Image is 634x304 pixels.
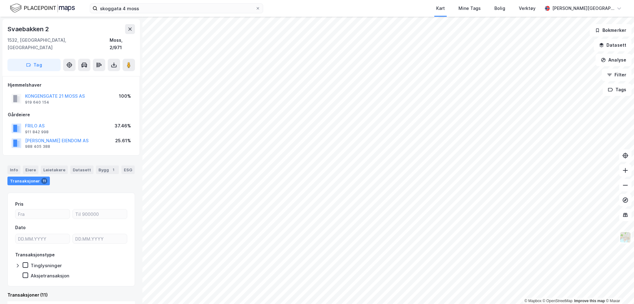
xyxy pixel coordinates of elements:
[596,54,632,66] button: Analyse
[603,274,634,304] div: Kontrollprogram for chat
[25,130,49,135] div: 911 842 998
[41,165,68,174] div: Leietakere
[574,299,605,303] a: Improve this map
[98,4,255,13] input: Søk på adresse, matrikkel, gårdeiere, leietakere eller personer
[70,165,93,174] div: Datasett
[41,178,47,184] div: 11
[25,100,49,105] div: 919 640 154
[543,299,573,303] a: OpenStreetMap
[121,165,135,174] div: ESG
[603,83,632,96] button: Tags
[524,299,541,303] a: Mapbox
[115,122,131,130] div: 37.46%
[110,167,116,173] div: 1
[494,5,505,12] div: Bolig
[15,251,55,259] div: Transaksjonstype
[603,274,634,304] iframe: Chat Widget
[7,177,50,185] div: Transaksjoner
[7,291,135,299] div: Transaksjoner (11)
[115,137,131,144] div: 25.61%
[10,3,75,14] img: logo.f888ab2527a4732fd821a326f86c7f29.svg
[15,234,70,243] input: DD.MM.YYYY
[25,144,50,149] div: 988 405 388
[15,200,24,208] div: Pris
[96,165,119,174] div: Bygg
[73,209,127,219] input: Til 900000
[15,209,70,219] input: Fra
[31,263,62,268] div: Tinglysninger
[7,59,61,71] button: Tag
[458,5,481,12] div: Mine Tags
[23,165,38,174] div: Eiere
[519,5,536,12] div: Verktøy
[119,92,131,100] div: 100%
[7,24,50,34] div: Svaebakken 2
[7,36,110,51] div: 1532, [GEOGRAPHIC_DATA], [GEOGRAPHIC_DATA]
[8,81,135,89] div: Hjemmelshaver
[31,273,69,279] div: Aksjetransaksjon
[436,5,445,12] div: Kart
[619,231,631,243] img: Z
[15,224,26,231] div: Dato
[110,36,135,51] div: Moss, 2/971
[8,111,135,118] div: Gårdeiere
[7,165,20,174] div: Info
[552,5,614,12] div: [PERSON_NAME][GEOGRAPHIC_DATA]
[73,234,127,243] input: DD.MM.YYYY
[602,69,632,81] button: Filter
[594,39,632,51] button: Datasett
[590,24,632,36] button: Bokmerker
